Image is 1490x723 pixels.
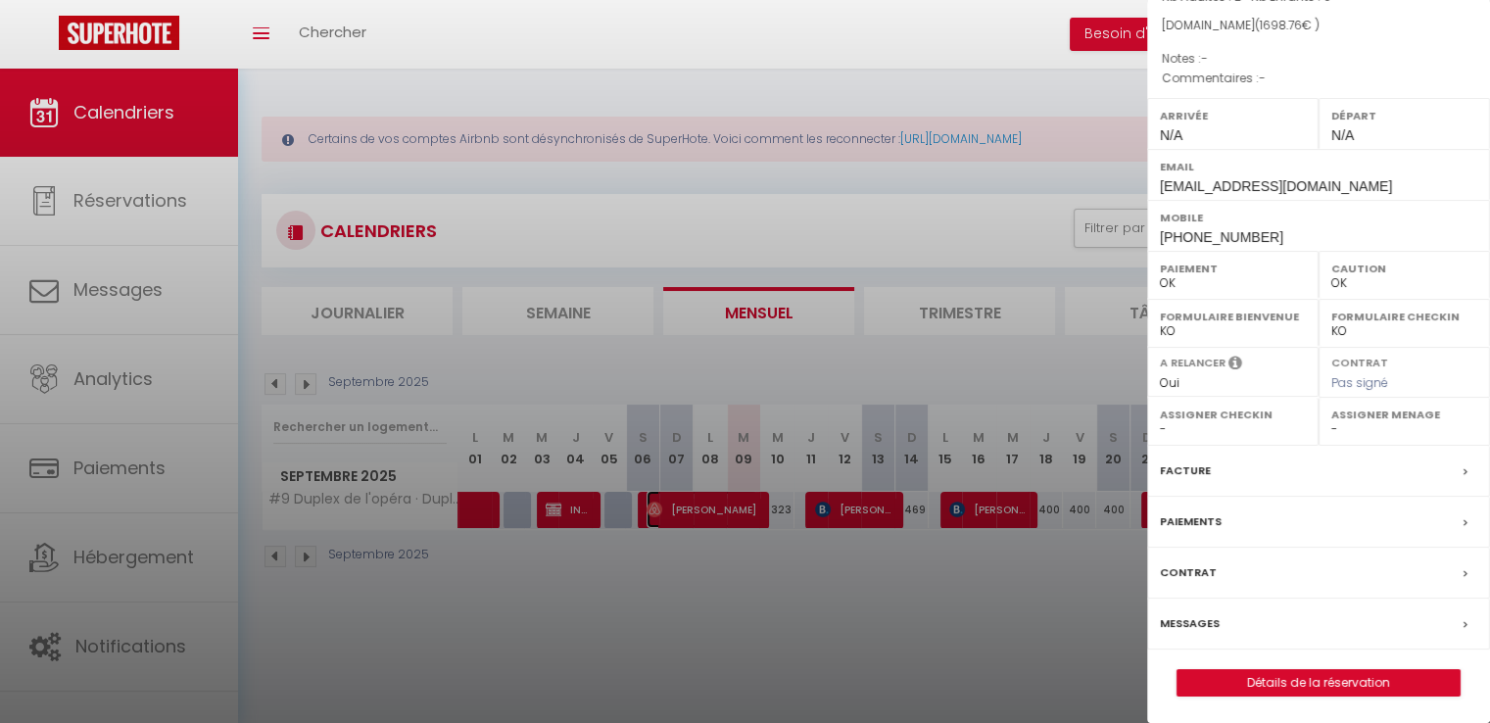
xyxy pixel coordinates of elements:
label: Formulaire Checkin [1331,307,1477,326]
label: Paiements [1160,511,1222,532]
label: Facture [1160,460,1211,481]
p: Commentaires : [1162,69,1475,88]
a: Détails de la réservation [1178,670,1460,696]
span: [EMAIL_ADDRESS][DOMAIN_NAME] [1160,178,1392,194]
button: Ouvrir le widget de chat LiveChat [16,8,74,67]
label: Assigner Menage [1331,405,1477,424]
span: 1698.76 [1260,17,1302,33]
button: Détails de la réservation [1177,669,1461,697]
label: Email [1160,157,1477,176]
div: [DOMAIN_NAME] [1162,17,1475,35]
label: Mobile [1160,208,1477,227]
label: Formulaire Bienvenue [1160,307,1306,326]
span: Pas signé [1331,374,1388,391]
span: - [1201,50,1208,67]
span: [PHONE_NUMBER] [1160,229,1283,245]
i: Sélectionner OUI si vous souhaiter envoyer les séquences de messages post-checkout [1228,355,1242,376]
span: N/A [1160,127,1182,143]
span: ( € ) [1255,17,1320,33]
label: Assigner Checkin [1160,405,1306,424]
span: - [1259,70,1266,86]
span: N/A [1331,127,1354,143]
label: Caution [1331,259,1477,278]
label: Paiement [1160,259,1306,278]
label: Arrivée [1160,106,1306,125]
p: Notes : [1162,49,1475,69]
label: A relancer [1160,355,1226,371]
label: Contrat [1331,355,1388,367]
label: Messages [1160,613,1220,634]
label: Départ [1331,106,1477,125]
label: Contrat [1160,562,1217,583]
